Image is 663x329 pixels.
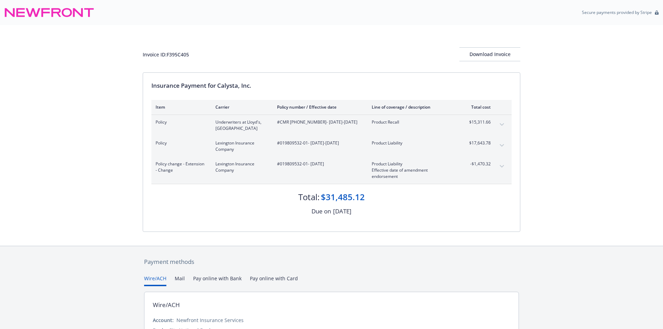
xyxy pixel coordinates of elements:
div: Line of coverage / description [372,104,453,110]
div: Payment methods [144,257,519,266]
div: Account: [153,316,174,324]
button: Mail [175,275,185,286]
div: Policy change - Extension - ChangeLexington Insurance Company#019809532-01- [DATE]Product Liabili... [151,157,512,184]
div: Insurance Payment for Calysta, Inc. [151,81,512,90]
span: #019809532-01 - [DATE]-[DATE] [277,140,361,146]
div: Policy number / Effective date [277,104,361,110]
span: Lexington Insurance Company [215,161,266,173]
div: Wire/ACH [153,300,180,310]
span: #019809532-01 - [DATE] [277,161,361,167]
button: expand content [496,119,507,130]
div: Total cost [465,104,491,110]
div: Due on [311,207,331,216]
p: Secure payments provided by Stripe [582,9,652,15]
button: Pay online with Bank [193,275,242,286]
div: Invoice ID: F395C405 [143,51,189,58]
span: Product Liability [372,140,453,146]
button: Download Invoice [459,47,520,61]
span: Policy [156,119,204,125]
button: Wire/ACH [144,275,166,286]
span: Policy change - Extension - Change [156,161,204,173]
button: expand content [496,140,507,151]
div: PolicyLexington Insurance Company#019809532-01- [DATE]-[DATE]Product Liability$17,643.78expand co... [151,136,512,157]
div: $31,485.12 [321,191,365,203]
span: Underwriters at Lloyd's, [GEOGRAPHIC_DATA] [215,119,266,132]
button: expand content [496,161,507,172]
div: Item [156,104,204,110]
span: Lexington Insurance Company [215,140,266,152]
div: Carrier [215,104,266,110]
div: Newfront Insurance Services [176,316,244,324]
span: $17,643.78 [465,140,491,146]
span: Product Liability [372,161,453,167]
span: $15,311.66 [465,119,491,125]
span: Product LiabilityEffective date of amendment endorsement [372,161,453,180]
span: -$1,470.32 [465,161,491,167]
span: #CMR [PHONE_NUMBER] - [DATE]-[DATE] [277,119,361,125]
div: PolicyUnderwriters at Lloyd's, [GEOGRAPHIC_DATA]#CMR [PHONE_NUMBER]- [DATE]-[DATE]Product Recall$... [151,115,512,136]
span: Effective date of amendment endorsement [372,167,453,180]
span: Product Recall [372,119,453,125]
div: Download Invoice [459,48,520,61]
button: Pay online with Card [250,275,298,286]
div: [DATE] [333,207,352,216]
span: Policy [156,140,204,146]
div: Total: [298,191,319,203]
